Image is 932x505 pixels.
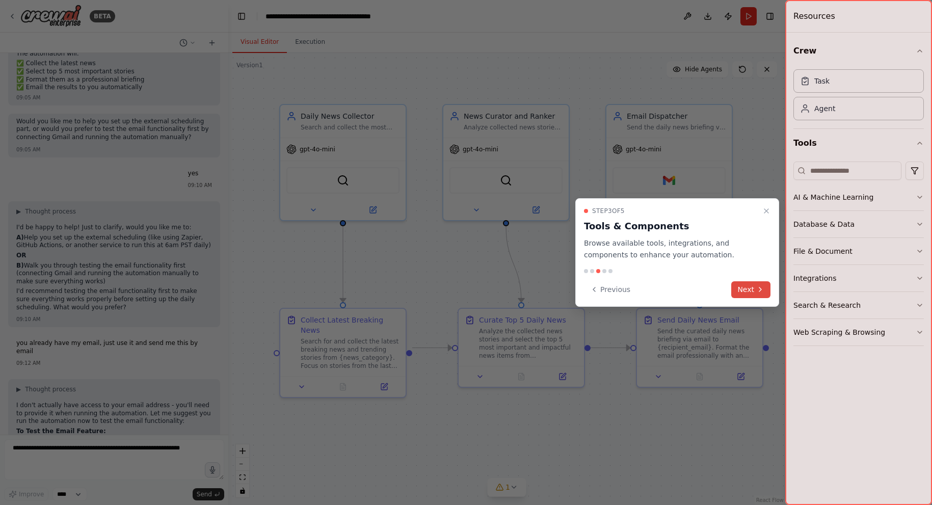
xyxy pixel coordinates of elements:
[584,219,758,233] h3: Tools & Components
[731,281,770,298] button: Next
[584,237,758,261] p: Browse available tools, integrations, and components to enhance your automation.
[584,281,636,298] button: Previous
[760,205,773,217] button: Close walkthrough
[592,207,625,215] span: Step 3 of 5
[234,9,249,23] button: Hide left sidebar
